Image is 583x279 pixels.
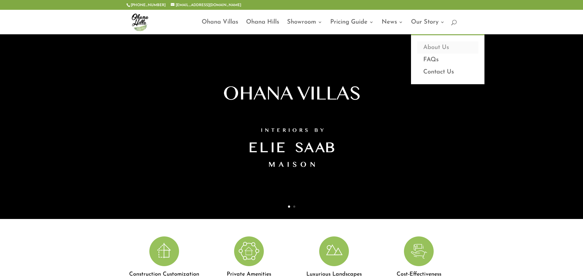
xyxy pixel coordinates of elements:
a: 2 [293,205,295,208]
a: Ohana Villas [202,20,238,34]
a: [PHONE_NUMBER] [131,3,166,7]
a: Ohana Hills [246,20,279,34]
a: Pricing Guide [330,20,374,34]
a: Showroom [287,20,322,34]
a: FAQs [417,54,478,66]
a: News [382,20,403,34]
a: 1 [288,205,290,208]
a: Contact Us [417,66,478,78]
a: About Us [417,41,478,54]
img: ohana-hills [128,10,152,34]
a: [EMAIL_ADDRESS][DOMAIN_NAME] [171,3,241,7]
a: Our Story [411,20,445,34]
